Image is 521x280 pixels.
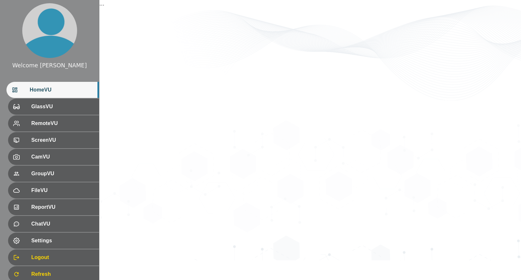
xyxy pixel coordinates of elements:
span: ScreenVU [31,136,94,144]
span: ReportVU [31,203,94,211]
img: profile.png [22,3,77,58]
span: Logout [31,254,94,261]
div: Welcome [PERSON_NAME] [12,61,87,70]
div: GroupVU [8,166,99,182]
span: GlassVU [31,103,94,111]
span: Refresh [31,270,94,278]
div: ChatVU [8,216,99,232]
div: FileVU [8,182,99,198]
div: Logout [8,249,99,266]
div: HomeVU [6,82,99,98]
span: FileVU [31,187,94,194]
span: ChatVU [31,220,94,228]
span: GroupVU [31,170,94,178]
div: ScreenVU [8,132,99,148]
span: RemoteVU [31,120,94,127]
span: CamVU [31,153,94,161]
div: GlassVU [8,99,99,115]
div: CamVU [8,149,99,165]
div: Settings [8,233,99,249]
span: HomeVU [30,86,94,94]
div: RemoteVU [8,115,99,131]
span: Settings [31,237,94,245]
div: ReportVU [8,199,99,215]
